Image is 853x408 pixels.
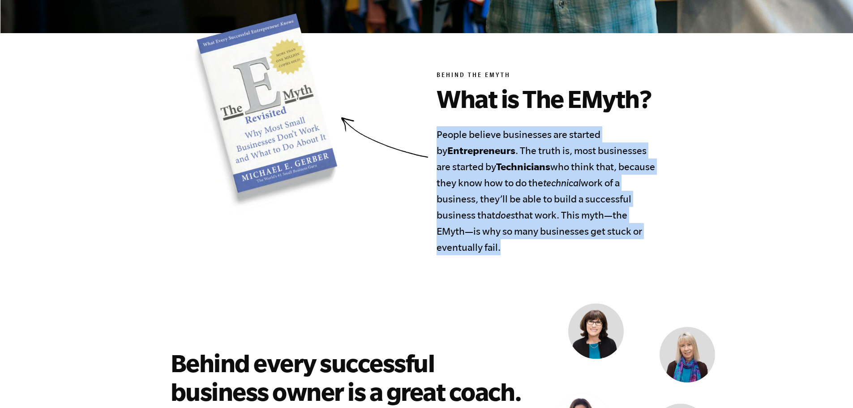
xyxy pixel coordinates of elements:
[437,126,655,255] h4: People believe businesses are started by . The truth is, most businesses are started by who think...
[447,145,515,156] b: Entrepreneurs
[437,72,655,81] h6: Behind the EMyth
[171,348,536,406] h2: Behind every successful business owner is a great coach.
[568,304,624,359] img: Donna Uzelac, EMyth Business Coach
[808,365,853,408] iframe: Chat Widget
[495,210,515,220] i: does
[496,161,550,172] b: Technicians
[437,84,655,113] h2: What is The EMyth?
[184,13,338,218] img: EMyth
[543,177,581,188] i: technical
[660,327,715,382] img: Mary Rydman, EMyth Business Coach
